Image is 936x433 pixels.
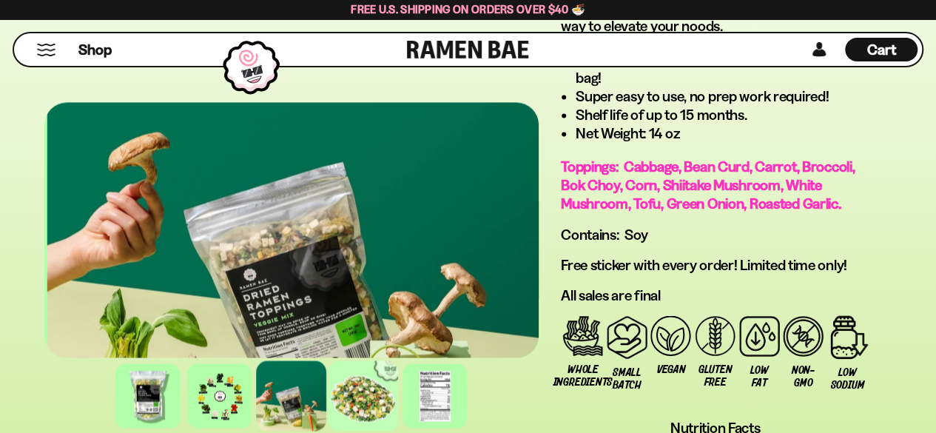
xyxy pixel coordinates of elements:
span: Toppings: Cabbage, Bean Curd, Carrot, Broccoli, Bok Choy, Corn, Shiitake Mushroom, White Mushroom... [561,158,855,212]
li: Super easy to use, no prep work required! [576,87,869,106]
span: Gluten Free [698,363,733,388]
a: Shop [78,38,112,61]
span: Cart [867,41,896,58]
span: Low Sodium [830,366,864,391]
span: Vegan [656,363,685,375]
span: Low Fat [744,363,774,389]
p: All sales are final [561,286,869,304]
button: Mobile Menu Trigger [36,44,56,56]
li: Shelf life of up to 15 months. [576,106,869,124]
span: Shop [78,40,112,60]
span: Free sticker with every order! Limited time only! [561,255,847,273]
span: Small Batch [612,366,642,391]
div: Cart [845,33,918,66]
li: Net Weight: 14 oz [576,124,869,143]
span: Contains: Soy [561,225,648,243]
span: Non-GMO [789,363,818,389]
span: Free U.S. Shipping on Orders over $40 🍜 [351,2,585,16]
span: Whole Ingredients [553,363,612,388]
